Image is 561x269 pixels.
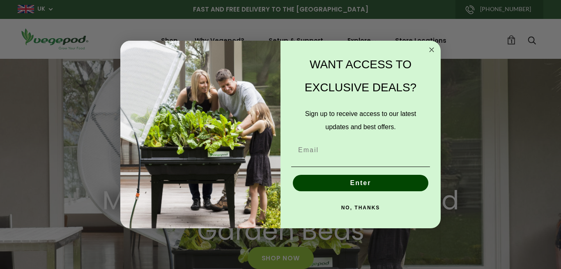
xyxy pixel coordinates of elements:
span: WANT ACCESS TO EXCLUSIVE DEALS? [305,58,416,94]
span: Sign up to receive access to our latest updates and best offers. [305,110,416,130]
button: NO, THANKS [291,199,430,216]
button: Enter [293,175,428,191]
input: Email [291,142,430,158]
img: underline [291,167,430,167]
img: e9d03583-1bb1-490f-ad29-36751b3212ff.jpeg [120,41,280,229]
button: Close dialog [427,45,437,55]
